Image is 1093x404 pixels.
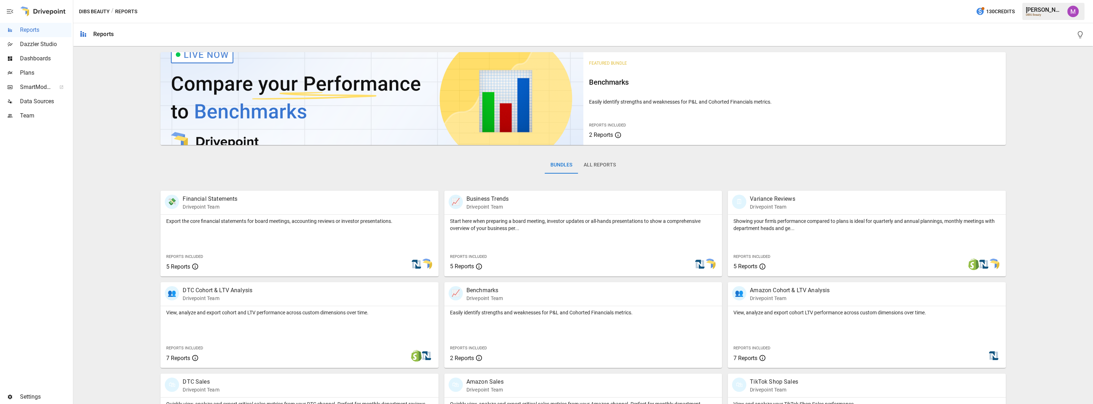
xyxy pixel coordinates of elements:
img: netsuite [988,350,999,361]
button: DIBS Beauty [79,7,110,16]
p: DTC Cohort & LTV Analysis [183,286,252,295]
div: 🗓 [732,195,746,209]
span: Team [20,111,71,120]
p: Amazon Sales [466,378,504,386]
div: 💸 [165,195,179,209]
img: smart model [421,259,432,270]
span: 5 Reports [166,263,190,270]
span: 5 Reports [733,263,757,270]
span: 7 Reports [166,355,190,361]
img: smart model [988,259,999,270]
button: 130Credits [973,5,1018,18]
p: Drivepoint Team [750,386,798,393]
span: Reports Included [450,346,487,350]
span: SmartModel [20,83,51,91]
div: DIBS Beauty [1026,13,1063,16]
h6: Benchmarks [589,76,1000,88]
span: Plans [20,69,71,77]
span: Dashboards [20,54,71,63]
p: Start here when preparing a board meeting, investor updates or all-hands presentations to show a ... [450,218,716,232]
p: Drivepoint Team [750,295,830,302]
p: View, analyze and export cohort LTV performance across custom dimensions over time. [733,309,1000,316]
span: Dazzler Studio [20,40,71,49]
div: 📈 [449,195,463,209]
span: Reports [20,26,71,34]
div: [PERSON_NAME] [1026,6,1063,13]
p: Benchmarks [466,286,503,295]
span: Featured Bundle [589,61,627,66]
p: Variance Reviews [750,195,795,203]
img: Umer Muhammed [1067,6,1079,17]
p: Financial Statements [183,195,237,203]
button: Bundles [545,156,578,174]
span: 2 Reports [450,355,474,361]
span: 7 Reports [733,355,757,361]
p: Showing your firm's performance compared to plans is ideal for quarterly and annual plannings, mo... [733,218,1000,232]
span: 2 Reports [589,131,613,138]
span: 130 Credits [986,7,1015,16]
p: Drivepoint Team [750,203,795,210]
span: Reports Included [733,254,770,259]
p: Drivepoint Team [466,295,503,302]
img: netsuite [978,259,989,270]
span: 5 Reports [450,263,474,270]
span: Settings [20,393,71,401]
p: TikTok Shop Sales [750,378,798,386]
div: 👥 [165,286,179,300]
p: Drivepoint Team [466,203,509,210]
p: View, analyze and export cohort and LTV performance across custom dimensions over time. [166,309,432,316]
button: Umer Muhammed [1063,1,1083,21]
img: netsuite [421,350,432,361]
button: All Reports [578,156,622,174]
img: shopify [411,350,422,361]
p: Easily identify strengths and weaknesses for P&L and Cohorted Financials metrics. [589,98,1000,105]
p: DTC Sales [183,378,219,386]
img: shopify [968,259,979,270]
img: video thumbnail [160,52,583,145]
div: Reports [93,31,114,38]
div: 🛍 [732,378,746,392]
div: / [111,7,114,16]
span: Reports Included [733,346,770,350]
p: Easily identify strengths and weaknesses for P&L and Cohorted Financials metrics. [450,309,716,316]
span: Reports Included [450,254,487,259]
img: smart model [704,259,716,270]
div: 📈 [449,286,463,300]
span: Reports Included [166,254,203,259]
span: ™ [51,82,56,91]
div: 🛍 [165,378,179,392]
p: Drivepoint Team [183,295,252,302]
p: Business Trends [466,195,509,203]
span: Reports Included [589,123,626,128]
div: 👥 [732,286,746,300]
p: Drivepoint Team [466,386,504,393]
p: Drivepoint Team [183,203,237,210]
p: Drivepoint Team [183,386,219,393]
p: Amazon Cohort & LTV Analysis [750,286,830,295]
img: netsuite [694,259,706,270]
p: Export the core financial statements for board meetings, accounting reviews or investor presentat... [166,218,432,225]
div: 🛍 [449,378,463,392]
span: Data Sources [20,97,71,106]
span: Reports Included [166,346,203,350]
img: netsuite [411,259,422,270]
